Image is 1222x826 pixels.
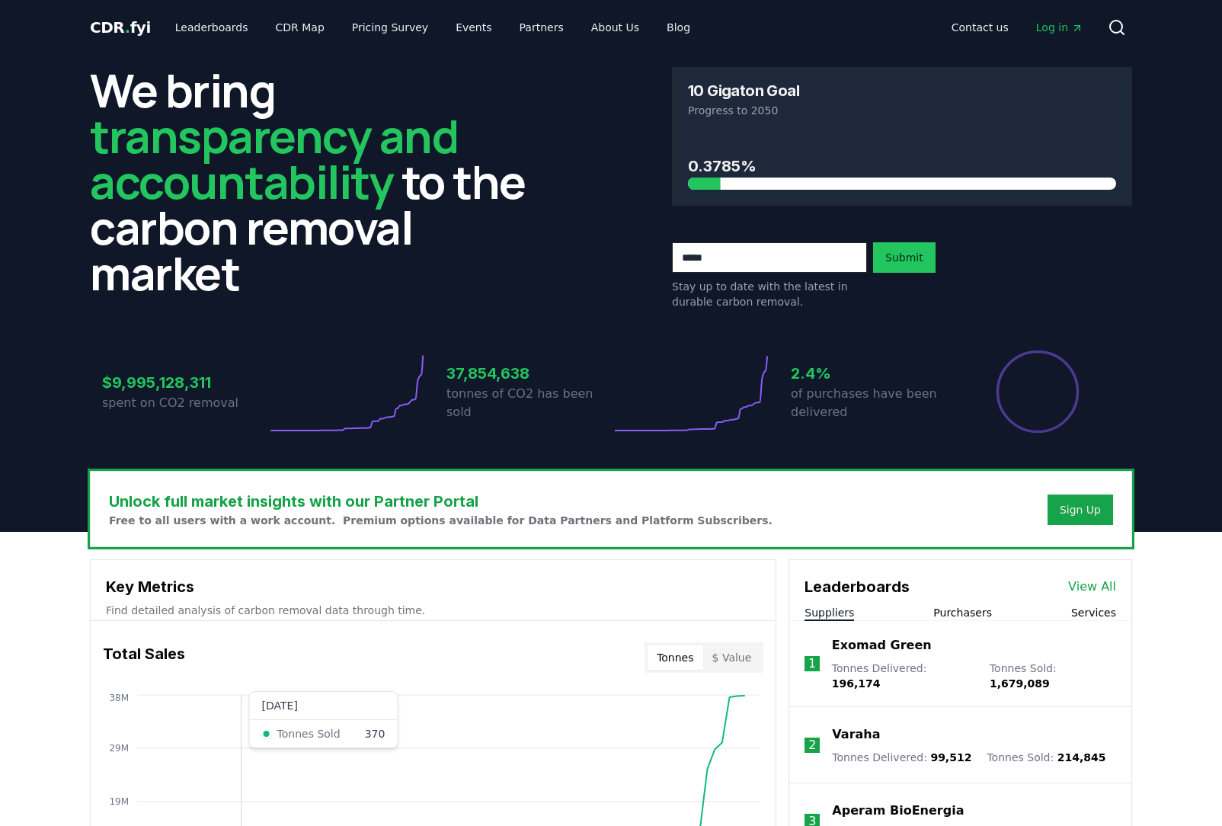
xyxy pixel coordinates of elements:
[1071,605,1116,620] button: Services
[688,155,1116,178] h3: 0.3785%
[102,371,267,394] h3: $9,995,128,311
[579,14,651,41] a: About Us
[805,575,910,598] h3: Leaderboards
[443,14,504,41] a: Events
[1036,20,1083,35] span: Log in
[990,661,1116,691] p: Tonnes Sold :
[808,655,816,673] p: 1
[688,83,799,98] h3: 10 Gigaton Goal
[1057,751,1106,764] span: 214,845
[832,750,971,765] p: Tonnes Delivered :
[90,18,151,37] span: CDR fyi
[791,362,955,385] h3: 2.4%
[109,796,129,807] tspan: 19M
[446,362,611,385] h3: 37,854,638
[507,14,576,41] a: Partners
[264,14,337,41] a: CDR Map
[933,605,992,620] button: Purchasers
[688,103,1116,118] p: Progress to 2050
[1060,502,1101,517] a: Sign Up
[90,17,151,38] a: CDR.fyi
[106,603,760,618] p: Find detailed analysis of carbon removal data through time.
[648,645,702,670] button: Tonnes
[805,605,854,620] button: Suppliers
[90,104,458,213] span: transparency and accountability
[106,575,760,598] h3: Key Metrics
[1068,578,1116,596] a: View All
[873,242,936,273] button: Submit
[90,67,550,296] h2: We bring to the carbon removal market
[832,677,881,690] span: 196,174
[163,14,702,41] nav: Main
[832,725,880,744] a: Varaha
[939,14,1096,41] nav: Main
[995,349,1080,434] div: Percentage of sales delivered
[808,736,816,754] p: 2
[1048,495,1113,525] button: Sign Up
[987,750,1105,765] p: Tonnes Sold :
[1024,14,1096,41] a: Log in
[103,642,185,673] h3: Total Sales
[939,14,1021,41] a: Contact us
[340,14,440,41] a: Pricing Survey
[109,513,773,528] p: Free to all users with a work account. Premium options available for Data Partners and Platform S...
[791,385,955,421] p: of purchases have been delivered
[446,385,611,421] p: tonnes of CO2 has been sold
[109,743,129,754] tspan: 29M
[672,279,867,309] p: Stay up to date with the latest in durable carbon removal.
[109,693,129,703] tspan: 38M
[832,636,932,655] a: Exomad Green
[109,490,773,513] h3: Unlock full market insights with our Partner Portal
[832,802,964,820] a: Aperam BioEnergia
[654,14,702,41] a: Blog
[102,394,267,412] p: spent on CO2 removal
[703,645,761,670] button: $ Value
[163,14,261,41] a: Leaderboards
[832,661,974,691] p: Tonnes Delivered :
[990,677,1050,690] span: 1,679,089
[930,751,971,764] span: 99,512
[125,18,130,37] span: .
